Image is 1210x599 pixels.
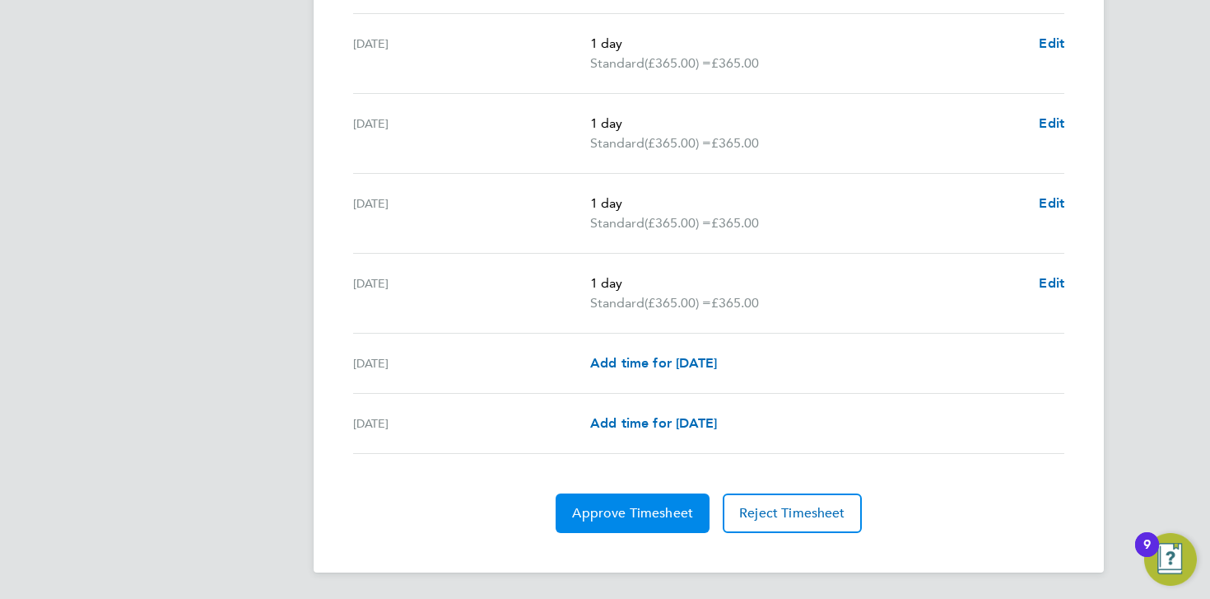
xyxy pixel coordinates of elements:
[556,494,710,533] button: Approve Timesheet
[590,353,717,373] a: Add time for [DATE]
[1143,545,1151,566] div: 9
[645,215,711,231] span: (£365.00) =
[590,355,717,371] span: Add time for [DATE]
[590,213,645,233] span: Standard
[739,505,845,522] span: Reject Timesheet
[353,194,590,233] div: [DATE]
[645,135,711,151] span: (£365.00) =
[572,505,693,522] span: Approve Timesheet
[711,135,759,151] span: £365.00
[645,295,711,311] span: (£365.00) =
[1039,34,1064,54] a: Edit
[711,55,759,71] span: £365.00
[590,415,717,431] span: Add time for [DATE]
[590,133,645,153] span: Standard
[590,114,1026,133] p: 1 day
[590,194,1026,213] p: 1 day
[1039,275,1064,291] span: Edit
[1039,195,1064,211] span: Edit
[353,114,590,153] div: [DATE]
[1144,533,1197,586] button: Open Resource Center, 9 new notifications
[590,293,645,313] span: Standard
[590,54,645,73] span: Standard
[723,494,862,533] button: Reject Timesheet
[353,34,590,73] div: [DATE]
[353,414,590,433] div: [DATE]
[645,55,711,71] span: (£365.00) =
[1039,274,1064,293] a: Edit
[1039,194,1064,213] a: Edit
[1039,114,1064,133] a: Edit
[1039,115,1064,131] span: Edit
[590,274,1026,293] p: 1 day
[590,414,717,433] a: Add time for [DATE]
[353,274,590,313] div: [DATE]
[590,34,1026,54] p: 1 day
[711,215,759,231] span: £365.00
[711,295,759,311] span: £365.00
[353,353,590,373] div: [DATE]
[1039,35,1064,51] span: Edit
